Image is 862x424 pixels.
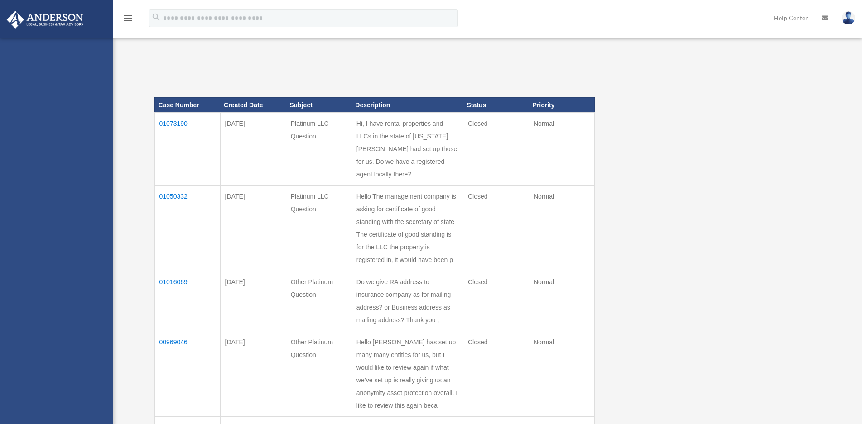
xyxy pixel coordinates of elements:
i: search [151,12,161,22]
th: Priority [529,97,595,113]
td: Other Platinum Question [286,331,352,417]
td: Other Platinum Question [286,271,352,331]
td: 00969046 [154,331,220,417]
td: Normal [529,186,595,271]
td: Do we give RA address to insurance company as for mailing address? or Business address as mailing... [352,271,463,331]
td: 01016069 [154,271,220,331]
td: Normal [529,271,595,331]
th: Description [352,97,463,113]
th: Status [463,97,529,113]
th: Subject [286,97,352,113]
td: [DATE] [220,331,286,417]
td: Normal [529,113,595,186]
td: [DATE] [220,186,286,271]
td: Platinum LLC Question [286,186,352,271]
td: Hello The management company is asking for certificate of good standing with the secretary of sta... [352,186,463,271]
td: 01073190 [154,113,220,186]
i: menu [122,13,133,24]
td: [DATE] [220,113,286,186]
th: Created Date [220,97,286,113]
img: User Pic [842,11,855,24]
td: Closed [463,113,529,186]
td: Platinum LLC Question [286,113,352,186]
td: Hi, I have rental properties and LLCs in the state of [US_STATE]. [PERSON_NAME] had set up those ... [352,113,463,186]
td: Closed [463,331,529,417]
td: Closed [463,186,529,271]
a: menu [122,16,133,24]
td: Closed [463,271,529,331]
td: [DATE] [220,271,286,331]
img: Anderson Advisors Platinum Portal [4,11,86,29]
td: 01050332 [154,186,220,271]
td: Hello [PERSON_NAME] has set up many many entities for us, but I would like to review again if wha... [352,331,463,417]
th: Case Number [154,97,220,113]
td: Normal [529,331,595,417]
